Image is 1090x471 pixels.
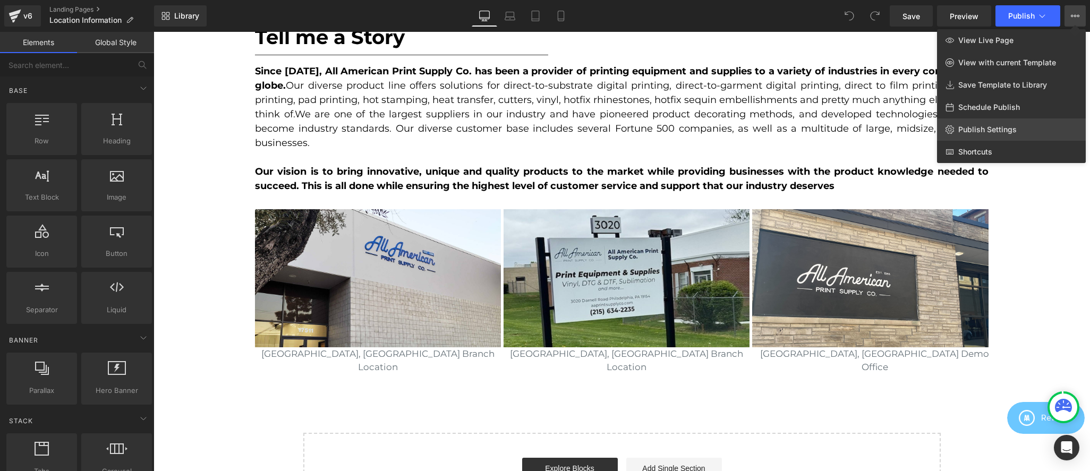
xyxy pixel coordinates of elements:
span: Text Block [10,192,74,203]
span: Our diverse product line offers solutions for direct-to-substrate digital printing, direct-to-gar... [101,48,834,88]
img: All american print supply co buena park ca branch location [101,177,347,315]
p: [GEOGRAPHIC_DATA], [GEOGRAPHIC_DATA] Demo Office [599,315,845,342]
button: Publish [995,5,1060,27]
button: Redo [864,5,885,27]
a: Preview [937,5,991,27]
span: Preview [950,11,978,22]
span: Library [174,11,199,21]
a: Global Style [77,32,154,53]
div: Open Intercom Messenger [1054,435,1079,460]
span: Base [8,85,29,96]
span: Parallax [10,385,74,396]
span: Heading [84,135,149,147]
a: Mobile [548,5,574,27]
span: Image [84,192,149,203]
span: Save [902,11,920,22]
a: Add Single Section [473,426,568,447]
span: Publish Settings [958,125,1017,134]
span: Liquid [84,304,149,315]
span: Separator [10,304,74,315]
img: All American print supply co philadelphia pa branch location [350,177,596,315]
p: [GEOGRAPHIC_DATA], [GEOGRAPHIC_DATA] Branch Location [350,315,596,342]
a: Tablet [523,5,548,27]
span: View with current Template [958,58,1056,67]
a: Laptop [497,5,523,27]
span: Location Information [49,16,122,24]
a: Desktop [472,5,497,27]
div: Since [DATE], All American Print Supply Co. has been a provider of printing equipment and supplie... [101,18,834,161]
span: Publish [1008,12,1035,20]
div: v6 [21,9,35,23]
span: We are one of the largest suppliers in our industry and have pioneered product decorating methods... [101,76,834,117]
img: all american print supply co pittsburgh pa demo office location [599,177,845,315]
a: New Library [154,5,207,27]
a: Explore Blocks [369,426,464,447]
span: Stack [8,416,34,426]
span: Icon [10,248,74,259]
span: View Live Page [958,36,1014,45]
iframe: Button to open loyalty program pop-up [854,370,931,402]
button: Undo [839,5,860,27]
a: v6 [4,5,41,27]
span: Save Template to Library [958,80,1047,90]
span: Hero Banner [84,385,149,396]
span: Schedule Publish [958,102,1020,112]
p: [GEOGRAPHIC_DATA], [GEOGRAPHIC_DATA] Branch Location [101,315,347,342]
span: Button [84,248,149,259]
div: Our vision is to bring innovative, unique and quality products to the market while providing busi... [101,133,834,161]
span: Shortcuts [958,147,992,157]
span: Banner [8,335,39,345]
span: Row [10,135,74,147]
button: View Live PageView with current TemplateSave Template to LibrarySchedule PublishPublish SettingsS... [1065,5,1086,27]
a: Landing Pages [49,5,154,14]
